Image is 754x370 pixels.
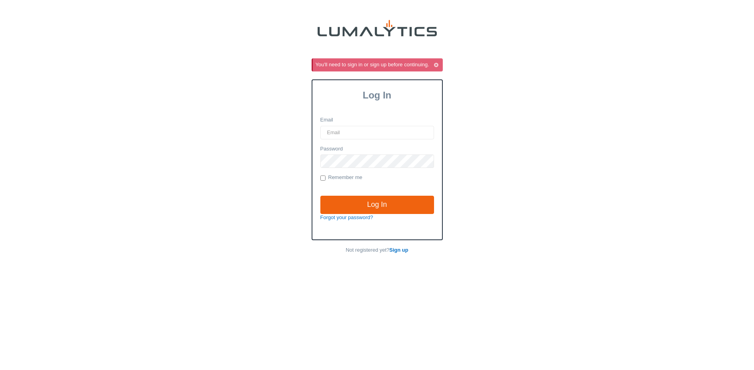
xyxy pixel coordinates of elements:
a: Forgot your password? [320,214,373,220]
label: Password [320,145,343,153]
h3: Log In [312,90,442,101]
input: Email [320,126,434,139]
label: Email [320,116,333,124]
p: Not registered yet? [312,247,443,254]
label: Remember me [320,174,362,182]
img: lumalytics-black-e9b537c871f77d9ce8d3a6940f85695cd68c596e3f819dc492052d1098752254.png [318,20,437,37]
input: Remember me [320,175,326,181]
div: You'll need to sign in or sign up before continuing. [316,61,441,69]
a: Sign up [390,247,409,253]
input: Log In [320,196,434,214]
